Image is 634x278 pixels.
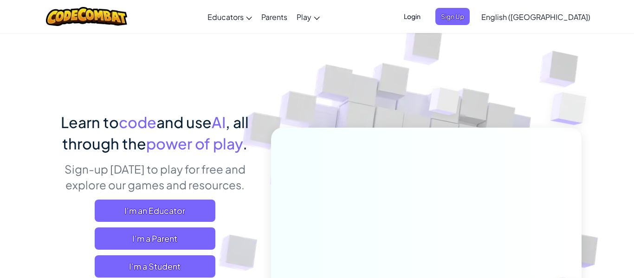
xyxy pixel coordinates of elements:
span: English ([GEOGRAPHIC_DATA]) [481,12,590,22]
button: Login [398,8,426,25]
span: and use [156,113,212,131]
button: Sign Up [435,8,470,25]
span: Play [297,12,311,22]
button: I'm a Student [95,255,215,278]
a: I'm an Educator [95,200,215,222]
a: Play [292,4,324,29]
span: Educators [207,12,244,22]
img: CodeCombat logo [46,7,127,26]
a: Parents [257,4,292,29]
span: code [119,113,156,131]
img: Overlap cubes [412,69,479,138]
img: Overlap cubes [532,70,612,148]
span: Learn to [61,113,119,131]
p: Sign-up [DATE] to play for free and explore our games and resources. [52,161,257,193]
span: AI [212,113,226,131]
a: English ([GEOGRAPHIC_DATA]) [477,4,595,29]
a: Educators [203,4,257,29]
span: power of play [146,134,243,153]
span: . [243,134,247,153]
a: I'm a Parent [95,227,215,250]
